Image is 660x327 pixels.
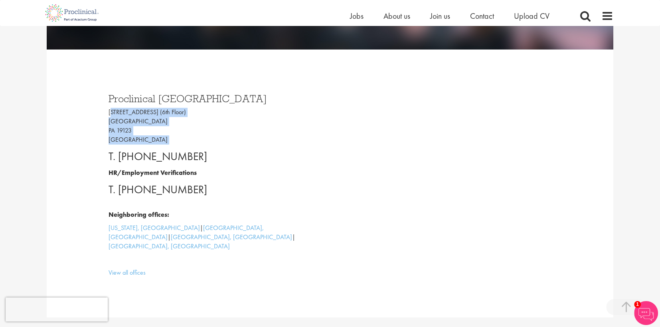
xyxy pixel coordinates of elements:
[109,224,324,251] p: | | |
[6,297,108,321] iframe: reCAPTCHA
[514,11,549,21] a: Upload CV
[109,224,264,241] a: [GEOGRAPHIC_DATA], [GEOGRAPHIC_DATA]
[109,242,230,250] a: [GEOGRAPHIC_DATA], [GEOGRAPHIC_DATA]
[634,301,641,308] span: 1
[430,11,450,21] a: Join us
[109,149,324,164] p: T. [PHONE_NUMBER]
[109,108,324,144] p: [STREET_ADDRESS] (6th Floor) [GEOGRAPHIC_DATA] PA 19123 [GEOGRAPHIC_DATA]
[383,11,410,21] a: About us
[109,182,324,198] p: T. [PHONE_NUMBER]
[109,93,324,104] h3: Proclinical [GEOGRAPHIC_DATA]
[634,301,658,325] img: Chatbot
[109,224,200,232] a: [US_STATE], [GEOGRAPHIC_DATA]
[350,11,364,21] a: Jobs
[470,11,494,21] a: Contact
[109,168,197,177] b: HR/Employment Verifications
[171,233,292,241] a: [GEOGRAPHIC_DATA], [GEOGRAPHIC_DATA]
[109,210,169,219] b: Neighboring offices:
[109,268,146,277] a: View all offices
